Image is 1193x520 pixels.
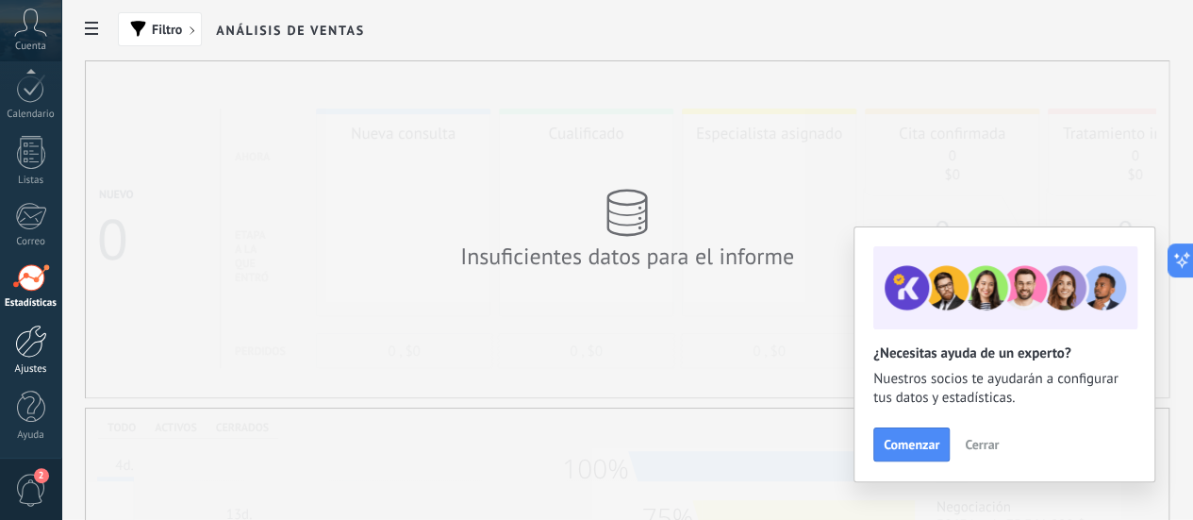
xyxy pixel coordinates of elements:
[457,242,797,271] div: Insuficientes datos para el informe
[965,438,999,451] span: Cerrar
[4,429,58,442] div: Ayuda
[873,344,1135,362] h2: ¿Necesitas ayuda de un experto?
[873,428,950,461] button: Comenzar
[873,370,1135,408] span: Nuestros socios te ayudarán a configurar tus datos y estadísticas.
[4,175,58,187] div: Listas
[4,297,58,310] div: Estadísticas
[15,41,46,53] span: Cuenta
[34,468,49,483] span: 2
[4,363,58,376] div: Ajustes
[152,23,182,36] span: Filtro
[956,430,1007,459] button: Cerrar
[118,12,202,46] button: Filtro
[4,236,58,248] div: Correo
[4,109,58,121] div: Calendario
[884,438,939,451] span: Comenzar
